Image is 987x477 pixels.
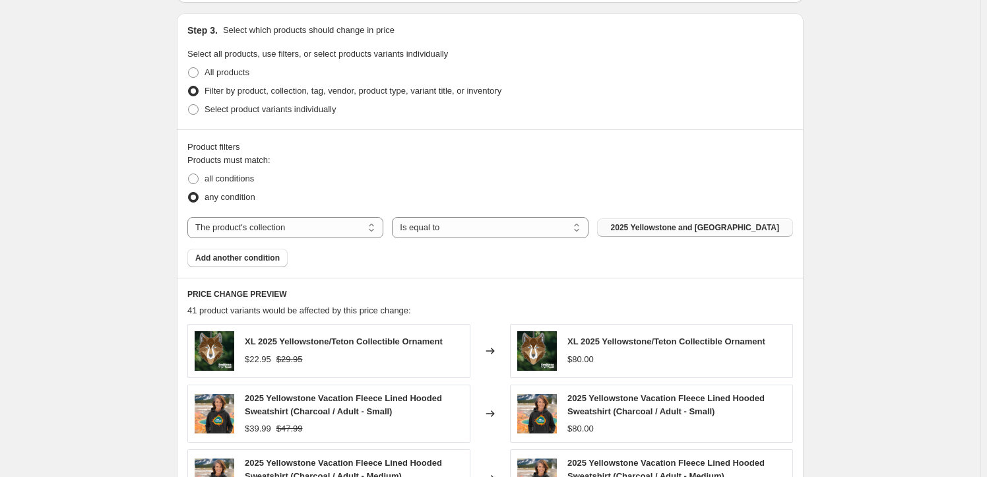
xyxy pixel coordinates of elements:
[205,67,249,77] span: All products
[276,353,303,366] strike: $29.95
[276,422,303,435] strike: $47.99
[205,192,255,202] span: any condition
[195,394,234,433] img: 2025yellowstonesweatshirt2_80x.jpg
[611,222,779,233] span: 2025 Yellowstone and [GEOGRAPHIC_DATA]
[187,141,793,154] div: Product filters
[187,249,288,267] button: Add another condition
[245,336,443,346] span: XL 2025 Yellowstone/Teton Collectible Ornament
[567,393,765,416] span: 2025 Yellowstone Vacation Fleece Lined Hooded Sweatshirt (Charcoal / Adult - Small)
[205,104,336,114] span: Select product variants individually
[195,331,234,371] img: yellowstonetree2_80x.jpg
[195,253,280,263] span: Add another condition
[205,86,501,96] span: Filter by product, collection, tag, vendor, product type, variant title, or inventory
[205,174,254,183] span: all conditions
[517,394,557,433] img: 2025yellowstonesweatshirt2_80x.jpg
[187,49,448,59] span: Select all products, use filters, or select products variants individually
[187,155,271,165] span: Products must match:
[245,393,442,416] span: 2025 Yellowstone Vacation Fleece Lined Hooded Sweatshirt (Charcoal / Adult - Small)
[223,24,395,37] p: Select which products should change in price
[187,289,793,300] h6: PRICE CHANGE PREVIEW
[567,353,594,366] div: $80.00
[517,331,557,371] img: yellowstonetree2_80x.jpg
[245,353,271,366] div: $22.95
[187,305,411,315] span: 41 product variants would be affected by this price change:
[567,336,765,346] span: XL 2025 Yellowstone/Teton Collectible Ornament
[187,24,218,37] h2: Step 3.
[597,218,793,237] button: 2025 Yellowstone and Grand Teton
[567,422,594,435] div: $80.00
[245,422,271,435] div: $39.99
